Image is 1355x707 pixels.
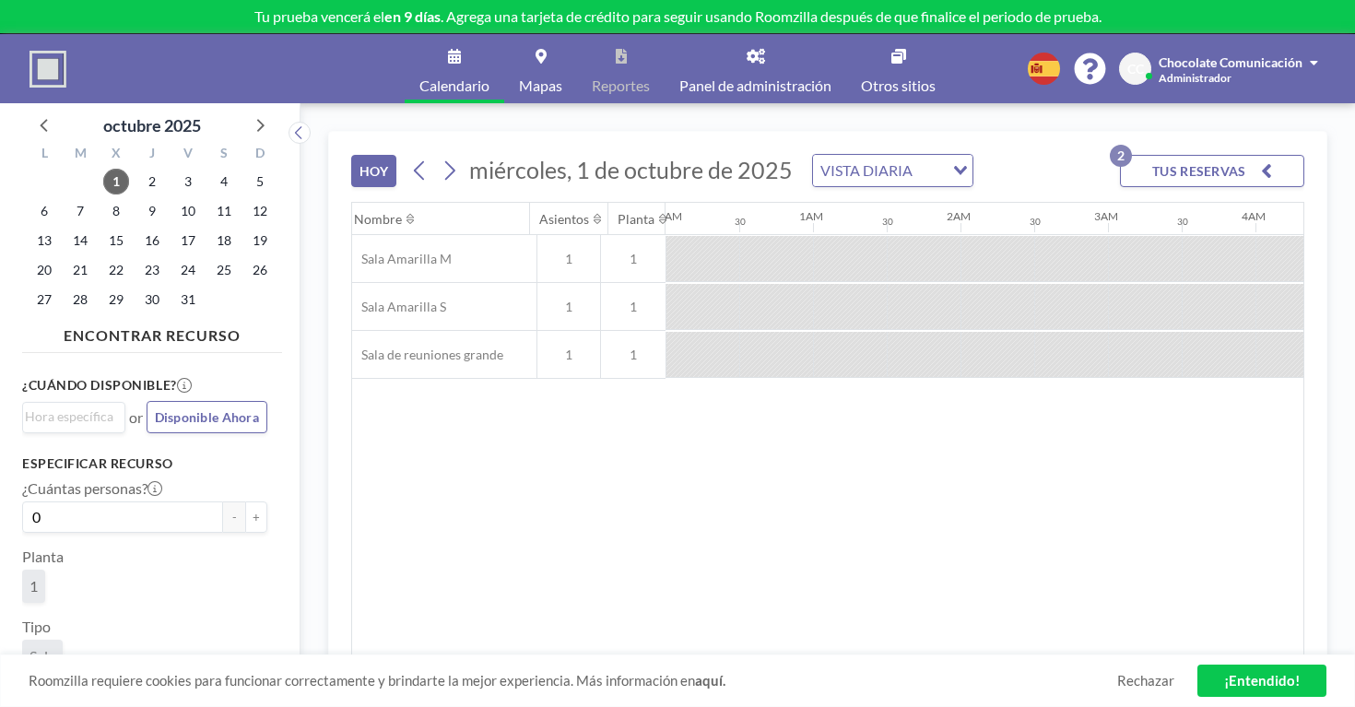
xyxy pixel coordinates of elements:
div: 30 [882,216,893,228]
div: 2AM [947,209,971,223]
span: jueves, 9 de octubre de 2025 [139,198,165,224]
b: en 9 días [384,7,441,25]
div: Nombre [354,211,402,228]
a: ¡Entendido! [1197,665,1326,697]
span: lunes, 6 de octubre de 2025 [31,198,57,224]
span: Reportes [592,78,650,93]
span: lunes, 20 de octubre de 2025 [31,257,57,283]
span: martes, 14 de octubre de 2025 [67,228,93,253]
span: 1 [601,251,666,267]
button: + [245,501,267,533]
span: 1 [601,347,666,363]
span: sábado, 18 de octubre de 2025 [211,228,237,253]
span: jueves, 23 de octubre de 2025 [139,257,165,283]
span: or [129,408,143,427]
div: 3AM [1094,209,1118,223]
a: Mapas [504,34,577,103]
div: 30 [1030,216,1041,228]
span: domingo, 26 de octubre de 2025 [247,257,273,283]
div: X [99,143,135,167]
button: - [223,501,245,533]
span: Chocolate Comunicación [1159,54,1302,70]
label: Tipo [22,618,51,636]
span: Administrador [1159,71,1231,85]
span: Otros sitios [861,78,936,93]
span: CC [1127,61,1144,77]
span: Sala Amarilla M [352,251,452,267]
span: viernes, 3 de octubre de 2025 [175,169,201,194]
div: 30 [735,216,746,228]
label: ¿Cuántas personas? [22,479,162,498]
a: Panel de administración [665,34,846,103]
span: 1 [537,299,600,315]
img: organization-logo [29,51,66,88]
span: lunes, 13 de octubre de 2025 [31,228,57,253]
div: octubre 2025 [103,112,201,138]
span: 1 [601,299,666,315]
button: HOY [351,155,396,187]
span: miércoles, 22 de octubre de 2025 [103,257,129,283]
span: 1 [537,347,600,363]
p: 2 [1110,145,1132,167]
a: Rechazar [1117,672,1174,689]
h3: Especificar recurso [22,455,267,472]
span: VISTA DIARIA [817,159,916,183]
div: 4AM [1242,209,1266,223]
span: sábado, 4 de octubre de 2025 [211,169,237,194]
a: Calendario [405,34,504,103]
button: Disponible Ahora [147,401,267,433]
span: martes, 7 de octubre de 2025 [67,198,93,224]
a: Otros sitios [846,34,950,103]
span: jueves, 30 de octubre de 2025 [139,287,165,312]
span: viernes, 24 de octubre de 2025 [175,257,201,283]
span: Calendario [419,78,489,93]
span: domingo, 19 de octubre de 2025 [247,228,273,253]
span: viernes, 17 de octubre de 2025 [175,228,201,253]
span: miércoles, 8 de octubre de 2025 [103,198,129,224]
span: miércoles, 1 de octubre de 2025 [103,169,129,194]
div: Asientos [539,211,589,228]
div: Search for option [23,403,124,430]
div: V [170,143,206,167]
span: domingo, 12 de octubre de 2025 [247,198,273,224]
span: domingo, 5 de octubre de 2025 [247,169,273,194]
button: TUS RESERVAS2 [1120,155,1304,187]
div: D [242,143,277,167]
div: 1AM [799,209,823,223]
div: 30 [1177,216,1188,228]
div: Search for option [813,155,972,186]
div: Planta [618,211,654,228]
span: viernes, 10 de octubre de 2025 [175,198,201,224]
span: sábado, 25 de octubre de 2025 [211,257,237,283]
span: martes, 21 de octubre de 2025 [67,257,93,283]
span: miércoles, 15 de octubre de 2025 [103,228,129,253]
a: aquí. [695,672,725,689]
div: S [206,143,242,167]
span: Sala Amarilla S [352,299,446,315]
label: Planta [22,548,64,566]
span: 1 [537,251,600,267]
div: L [27,143,63,167]
input: Search for option [25,407,114,427]
input: Search for option [918,159,942,183]
span: Panel de administración [679,78,831,93]
span: martes, 28 de octubre de 2025 [67,287,93,312]
span: Roomzilla requiere cookies para funcionar correctamente y brindarte la mejor experiencia. Más inf... [29,672,1117,689]
span: jueves, 2 de octubre de 2025 [139,169,165,194]
span: Sala de reuniones grande [352,347,503,363]
span: miércoles, 1 de octubre de 2025 [469,156,793,183]
span: viernes, 31 de octubre de 2025 [175,287,201,312]
span: sábado, 11 de octubre de 2025 [211,198,237,224]
div: M [63,143,99,167]
div: J [135,143,171,167]
span: jueves, 16 de octubre de 2025 [139,228,165,253]
span: 1 [29,577,38,595]
a: Reportes [577,34,665,103]
span: Mapas [519,78,562,93]
span: lunes, 27 de octubre de 2025 [31,287,57,312]
span: Disponible Ahora [155,409,259,425]
span: Sala [29,647,55,665]
span: miércoles, 29 de octubre de 2025 [103,287,129,312]
h4: ENCONTRAR RECURSO [22,319,282,345]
